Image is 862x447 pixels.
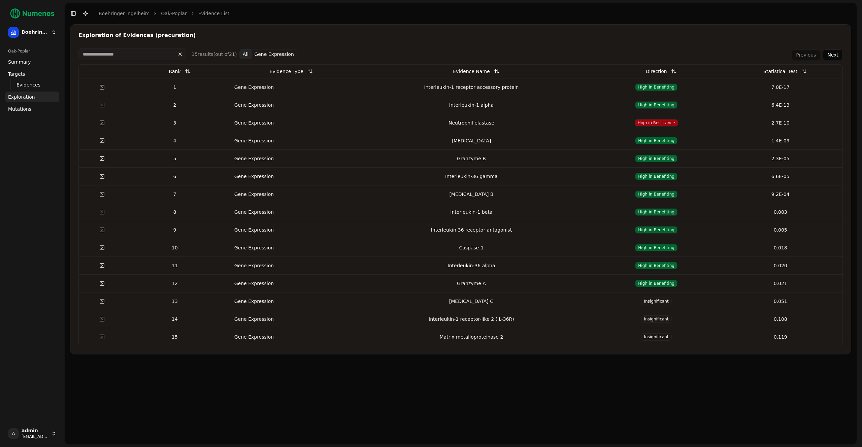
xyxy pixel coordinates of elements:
[227,84,281,91] div: Gene Expression
[721,209,840,215] div: 0.003
[227,155,281,162] div: Gene Expression
[128,298,222,305] div: 13
[128,173,222,180] div: 6
[635,101,677,109] span: High in Benefiting
[763,65,797,77] div: Statistical Test
[227,102,281,108] div: Gene Expression
[635,173,677,180] span: High in Benefiting
[351,280,592,287] div: Granzyme A
[721,84,840,91] div: 7.0E-17
[128,84,222,91] div: 1
[227,316,281,322] div: Gene Expression
[635,155,677,162] span: High in Benefiting
[351,137,592,144] div: [MEDICAL_DATA]
[641,315,672,323] span: Insignificant
[227,334,281,340] div: Gene Expression
[721,298,840,305] div: 0.051
[81,9,90,18] button: Toggle Dark Mode
[192,51,213,57] span: 15 result s
[252,49,297,59] button: Gene Expression
[5,92,59,102] a: Exploration
[227,173,281,180] div: Gene Expression
[721,137,840,144] div: 1.4E-09
[270,65,303,77] div: Evidence Type
[351,334,592,340] div: Matrix metalloproteinase 2
[239,49,252,59] button: All
[641,333,672,341] span: Insignificant
[721,334,840,340] div: 0.119
[8,106,31,112] span: Mutations
[721,316,840,322] div: 0.108
[227,137,281,144] div: Gene Expression
[128,137,222,144] div: 4
[161,10,187,17] a: Oak-Poplar
[227,209,281,215] div: Gene Expression
[78,33,843,38] div: Exploration of Evidences (precuration)
[721,102,840,108] div: 6.4E-13
[227,244,281,251] div: Gene Expression
[721,173,840,180] div: 6.6E-05
[5,5,59,22] img: Numenos
[227,262,281,269] div: Gene Expression
[5,57,59,67] a: Summary
[721,262,840,269] div: 0.020
[721,280,840,287] div: 0.021
[351,316,592,322] div: Interleukin-1 receptor-like 2 (IL-36R)
[5,104,59,114] a: Mutations
[198,10,230,17] a: Evidence list
[8,71,25,77] span: Targets
[128,262,222,269] div: 11
[823,49,843,60] button: Next
[8,428,19,439] span: A
[721,244,840,251] div: 0.018
[721,155,840,162] div: 2.3E-05
[8,59,31,65] span: Summary
[351,191,592,198] div: [MEDICAL_DATA] B
[351,298,592,305] div: [MEDICAL_DATA] G
[5,425,59,442] button: Aadmin[EMAIL_ADDRESS]
[641,298,672,305] span: Insignificant
[16,81,40,88] span: Evidences
[635,83,677,91] span: High in Benefiting
[351,155,592,162] div: Granzyme B
[99,10,150,17] a: Boehringer Ingelheim
[453,65,490,77] div: Evidence Name
[635,208,677,216] span: High in Benefiting
[128,191,222,198] div: 7
[721,119,840,126] div: 2.7E-10
[5,46,59,57] div: Oak-Poplar
[227,119,281,126] div: Gene Expression
[128,316,222,322] div: 14
[22,29,48,35] span: Boehringer Ingelheim
[721,227,840,233] div: 0.005
[351,209,592,215] div: Interleukin-1 beta
[351,84,592,91] div: Interleukin-1 receptor accessory protein
[635,226,677,234] span: High in Benefiting
[351,227,592,233] div: Interleukin-36 receptor antagonist
[645,65,667,77] div: Direction
[635,244,677,251] span: High in Benefiting
[5,69,59,79] a: Targets
[227,280,281,287] div: Gene Expression
[351,173,592,180] div: Interleukin-36 gamma
[635,262,677,269] span: High in Benefiting
[8,94,35,100] span: Exploration
[69,9,78,18] button: Toggle Sidebar
[213,51,237,57] span: (out of 21 )
[227,227,281,233] div: Gene Expression
[5,24,59,40] button: Boehringer Ingelheim
[22,428,48,434] span: admin
[128,227,222,233] div: 9
[14,80,51,90] a: Evidences
[635,280,677,287] span: High in Benefiting
[351,244,592,251] div: Caspase-1
[227,191,281,198] div: Gene Expression
[721,191,840,198] div: 9.2E-04
[128,209,222,215] div: 8
[128,334,222,340] div: 15
[128,244,222,251] div: 10
[351,262,592,269] div: Interleukin-36 alpha
[22,434,48,439] span: [EMAIL_ADDRESS]
[351,119,592,126] div: Neutrophil elastase
[635,191,677,198] span: High in Benefiting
